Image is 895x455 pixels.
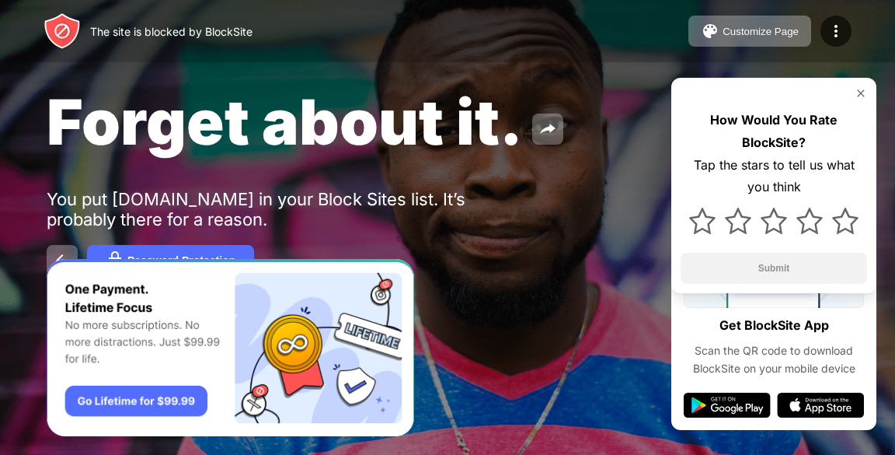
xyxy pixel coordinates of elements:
[127,254,235,267] div: Password Protection
[761,208,787,234] img: star.svg
[44,12,81,50] img: header-logo.svg
[87,245,254,276] button: Password Protection
[47,189,527,229] div: You put [DOMAIN_NAME] in your Block Sites list. It’s probably there for a reason.
[701,22,719,40] img: pallet.svg
[53,251,71,270] img: back.svg
[725,208,751,234] img: star.svg
[688,16,811,47] button: Customize Page
[47,259,414,437] iframe: Banner
[777,393,864,418] img: app-store.svg
[832,208,858,234] img: star.svg
[723,26,799,37] div: Customize Page
[538,120,557,138] img: share.svg
[855,87,867,100] img: rate-us-close.svg
[681,154,867,199] div: Tap the stars to tell us what you think
[106,251,124,270] img: password.svg
[796,208,823,234] img: star.svg
[90,25,252,38] div: The site is blocked by BlockSite
[681,109,867,154] div: How Would You Rate BlockSite?
[684,393,771,418] img: google-play.svg
[827,22,845,40] img: menu-icon.svg
[47,84,523,159] span: Forget about it.
[681,253,867,284] button: Submit
[689,208,716,234] img: star.svg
